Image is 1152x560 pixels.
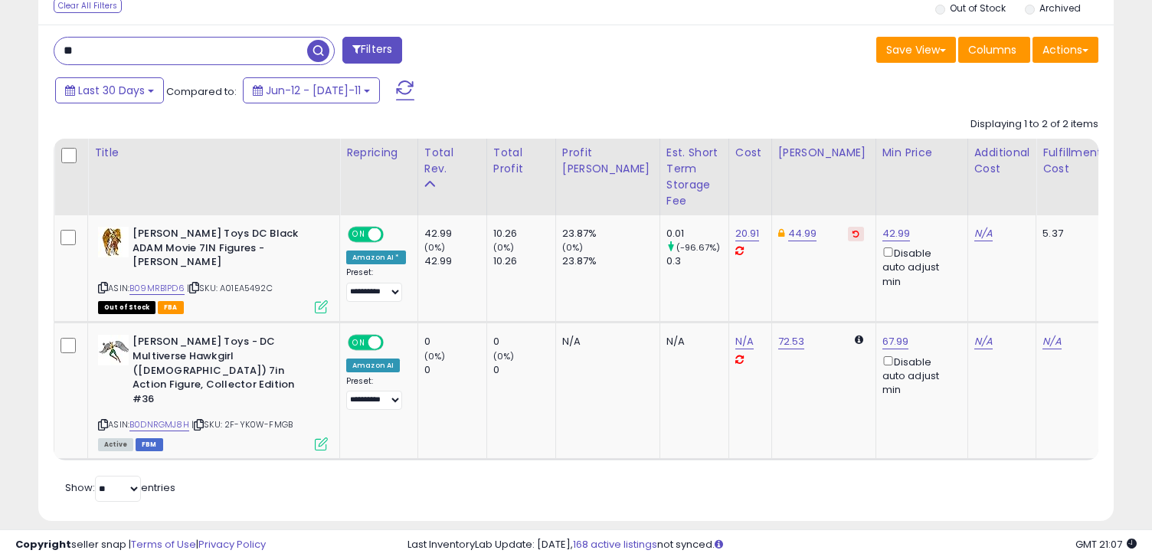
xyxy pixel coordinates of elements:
img: 51wdC9LFT1L._SL40_.jpg [98,227,129,257]
small: (0%) [562,241,584,254]
i: Calculated using Dynamic Max Price. [855,335,863,345]
span: FBM [136,438,163,451]
div: Title [94,145,333,161]
div: Profit [PERSON_NAME] [562,145,653,177]
span: Last 30 Days [78,83,145,98]
div: Est. Short Term Storage Fee [666,145,722,209]
b: [PERSON_NAME] Toys - DC Multiverse Hawkgirl ([DEMOGRAPHIC_DATA]) 7in Action Figure, Collector Edi... [133,335,319,410]
button: Save View [876,37,956,63]
strong: Copyright [15,537,71,552]
span: OFF [381,336,406,349]
div: 42.99 [424,227,486,241]
label: Out of Stock [950,2,1006,15]
button: Jun-12 - [DATE]-11 [243,77,380,103]
button: Actions [1033,37,1098,63]
span: | SKU: 2F-YK0W-FMGB [191,418,293,431]
div: 10.26 [493,254,555,268]
span: Jun-12 - [DATE]-11 [266,83,361,98]
div: 0.3 [666,254,728,268]
div: Additional Cost [974,145,1030,177]
b: [PERSON_NAME] Toys DC Black ADAM Movie 7IN Figures - [PERSON_NAME] [133,227,319,273]
a: N/A [974,226,993,241]
div: 10.26 [493,227,555,241]
div: Total Profit [493,145,549,177]
span: | SKU: A01EA5492C [187,282,273,294]
span: Compared to: [166,84,237,99]
span: OFF [381,228,406,241]
button: Columns [958,37,1030,63]
a: B0DNRGMJ8H [129,418,189,431]
span: All listings that are currently out of stock and unavailable for purchase on Amazon [98,301,155,314]
div: Preset: [346,267,406,302]
span: FBA [158,301,184,314]
button: Last 30 Days [55,77,164,103]
a: 42.99 [882,226,911,241]
div: Cost [735,145,765,161]
img: 419nmWXICQL._SL40_.jpg [98,335,129,365]
a: 44.99 [788,226,817,241]
div: 0 [493,363,555,377]
a: Privacy Policy [198,537,266,552]
span: All listings currently available for purchase on Amazon [98,438,133,451]
a: N/A [735,334,754,349]
span: Columns [968,42,1016,57]
small: (0%) [493,350,515,362]
span: 2025-08-11 21:07 GMT [1075,537,1137,552]
div: 23.87% [562,227,659,241]
div: Disable auto adjust min [882,353,956,398]
a: Terms of Use [131,537,196,552]
div: [PERSON_NAME] [778,145,869,161]
a: 72.53 [778,334,805,349]
a: 67.99 [882,334,909,349]
div: ASIN: [98,227,328,312]
div: Total Rev. [424,145,480,177]
label: Archived [1039,2,1081,15]
small: (0%) [424,350,446,362]
button: Filters [342,37,402,64]
div: Amazon AI * [346,251,406,264]
div: Repricing [346,145,411,161]
small: (-96.67%) [676,241,720,254]
a: N/A [1042,334,1061,349]
div: Displaying 1 to 2 of 2 items [970,117,1098,132]
div: Fulfillment Cost [1042,145,1101,177]
span: Show: entries [65,480,175,495]
div: 0 [493,335,555,349]
div: Preset: [346,376,406,411]
span: ON [349,336,368,349]
a: B09MRB1PD6 [129,282,185,295]
a: 20.91 [735,226,760,241]
small: (0%) [493,241,515,254]
div: 0 [424,335,486,349]
a: 168 active listings [573,537,657,552]
span: ON [349,228,368,241]
div: Amazon AI [346,359,400,372]
div: 0 [424,363,486,377]
div: Min Price [882,145,961,161]
div: Disable auto adjust min [882,244,956,289]
div: 0.01 [666,227,728,241]
div: N/A [666,335,717,349]
div: 23.87% [562,254,659,268]
div: 42.99 [424,254,486,268]
div: 5.37 [1042,227,1096,241]
div: Last InventoryLab Update: [DATE], not synced. [407,538,1137,552]
div: ASIN: [98,335,328,448]
div: N/A [562,335,648,349]
div: seller snap | | [15,538,266,552]
small: (0%) [424,241,446,254]
a: N/A [974,334,993,349]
